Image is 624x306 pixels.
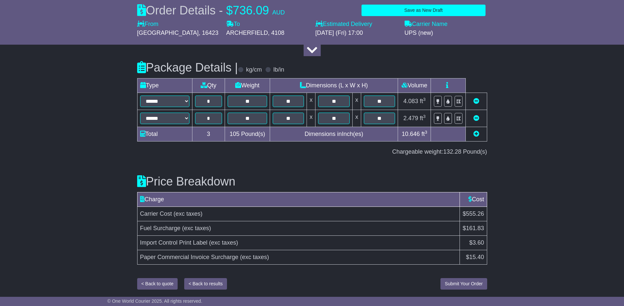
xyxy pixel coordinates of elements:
span: $15.40 [466,254,484,260]
span: 2.479 [403,115,418,121]
span: Carrier Cost [140,210,172,217]
span: 105 [230,131,239,137]
a: Remove this item [473,98,479,104]
div: [DATE] (Fri) 17:00 [315,30,398,37]
label: Estimated Delivery [315,21,398,28]
sup: 3 [423,114,426,119]
sup: 3 [425,130,427,135]
td: Total [137,127,192,141]
span: ft [420,115,426,121]
span: (exc taxes) [209,239,238,246]
span: $161.83 [462,225,484,231]
span: , 16423 [199,30,218,36]
span: Paper Commercial Invoice Surcharge [140,254,238,260]
span: , 4108 [268,30,285,36]
td: x [307,93,315,110]
span: [GEOGRAPHIC_DATA] [137,30,199,36]
div: Chargeable weight: Pound(s) [137,148,487,156]
td: x [352,93,361,110]
span: (exc taxes) [240,254,269,260]
td: Volume [398,78,431,93]
span: Fuel Surcharge [140,225,181,231]
span: ft [421,131,427,137]
button: Save as New Draft [362,5,485,16]
td: Type [137,78,192,93]
span: $555.26 [462,210,484,217]
span: Import Control Print Label [140,239,208,246]
button: < Back to results [184,278,227,290]
span: ARCHERFIELD [226,30,268,36]
span: 10.646 [402,131,420,137]
span: (exc taxes) [182,225,211,231]
span: $3.60 [469,239,484,246]
label: From [137,21,159,28]
span: 4.083 [403,98,418,104]
span: 132.28 [443,148,461,155]
div: UPS (new) [405,30,487,37]
button: Submit Your Order [440,278,487,290]
span: (exc taxes) [174,210,203,217]
span: AUD [272,9,285,16]
label: kg/cm [246,66,262,74]
span: ft [420,98,426,104]
span: © One World Courier 2025. All rights reserved. [107,298,202,304]
td: Qty [192,78,225,93]
label: lb/in [273,66,284,74]
a: Add new item [473,131,479,137]
td: 3 [192,127,225,141]
a: Remove this item [473,115,479,121]
td: Dimensions in Inch(es) [270,127,398,141]
label: Carrier Name [405,21,448,28]
td: Cost [460,192,487,207]
td: Pound(s) [225,127,270,141]
sup: 3 [423,97,426,102]
h3: Package Details | [137,61,238,74]
h3: Price Breakdown [137,175,487,188]
span: Submit Your Order [445,281,483,286]
td: x [352,110,361,127]
label: To [226,21,240,28]
span: $ [226,4,233,17]
div: Order Details - [137,3,285,17]
span: 736.09 [233,4,269,17]
button: < Back to quote [137,278,178,290]
td: Weight [225,78,270,93]
td: x [307,110,315,127]
td: Dimensions (L x W x H) [270,78,398,93]
td: Charge [137,192,460,207]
